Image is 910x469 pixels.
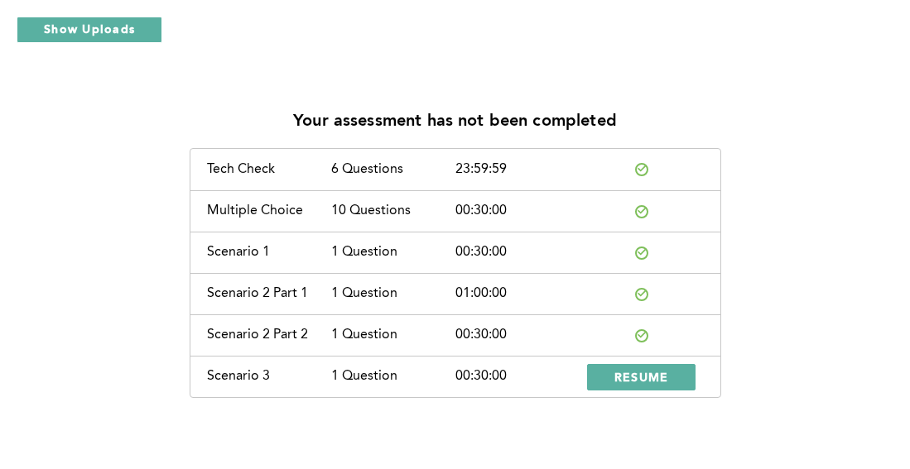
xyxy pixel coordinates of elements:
[331,245,455,260] div: 1 Question
[207,162,331,177] div: Tech Check
[331,369,455,384] div: 1 Question
[455,369,580,384] div: 00:30:00
[331,328,455,342] div: 1 Question
[614,369,669,385] span: RESUME
[455,328,580,342] div: 00:30:00
[587,364,696,390] button: RESUME
[331,286,455,301] div: 1 Question
[331,203,455,218] div: 10 Questions
[331,162,455,177] div: 6 Questions
[455,162,580,177] div: 23:59:59
[17,17,162,43] button: Show Uploads
[207,203,331,218] div: Multiple Choice
[207,369,331,384] div: Scenario 3
[207,245,331,260] div: Scenario 1
[455,203,580,218] div: 00:30:00
[455,245,580,260] div: 00:30:00
[293,112,617,132] p: Your assessment has not been completed
[207,286,331,301] div: Scenario 2 Part 1
[207,328,331,342] div: Scenario 2 Part 2
[455,286,580,301] div: 01:00:00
